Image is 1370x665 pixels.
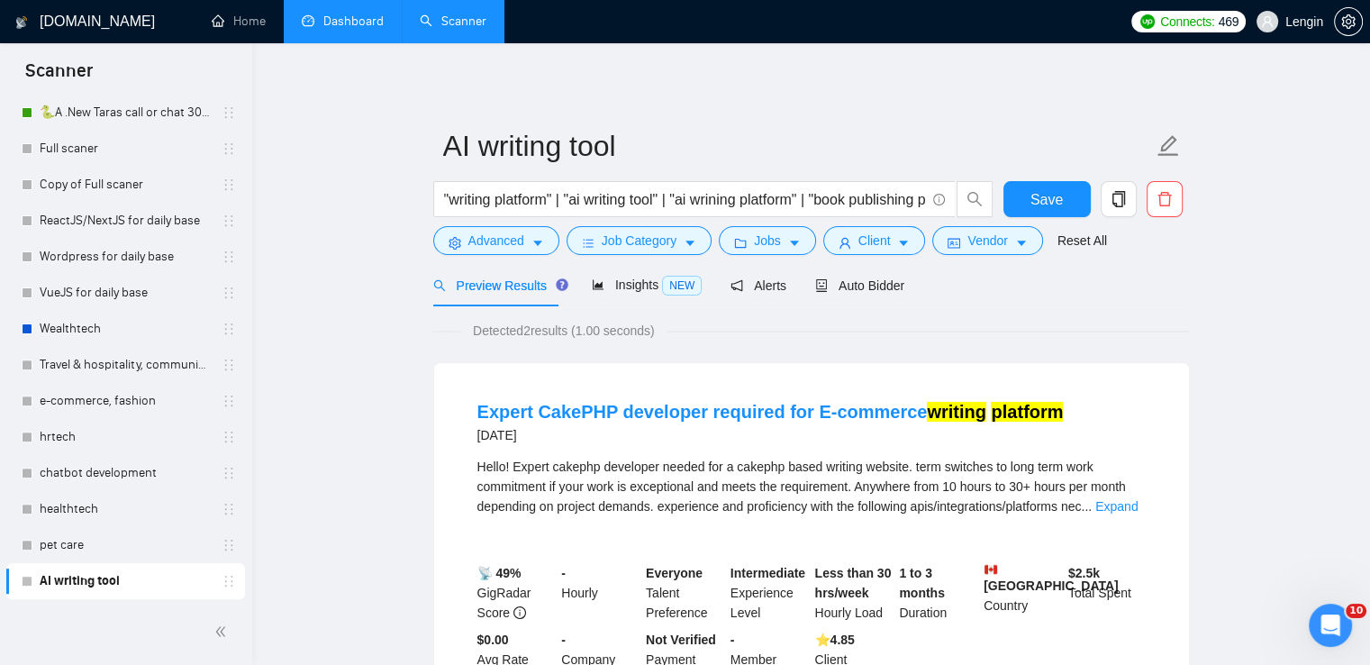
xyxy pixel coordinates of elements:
[222,538,236,552] span: holder
[460,321,667,341] span: Detected 2 results (1.00 seconds)
[214,623,232,641] span: double-left
[302,14,384,29] a: dashboardDashboard
[561,566,566,580] b: -
[477,402,1064,422] a: Expert CakePHP developer required for E-commercewriting platform
[927,402,986,422] mark: writing
[1068,566,1100,580] b: $ 2.5k
[730,278,786,293] span: Alerts
[222,178,236,192] span: holder
[815,279,828,292] span: robot
[991,402,1063,422] mark: platform
[40,563,211,599] a: AI writing tool
[980,563,1065,623] div: Country
[222,141,236,156] span: holder
[40,95,211,131] a: 🐍A .New Taras call or chat 30%view 0 reply 23/04
[40,203,211,239] a: ReactJS/NextJS for daily base
[222,502,236,516] span: holder
[468,231,524,251] span: Advanced
[40,347,211,383] a: Travel & hospitality, community & social networking, entertainment, event management
[11,58,107,96] span: Scanner
[984,563,1119,593] b: [GEOGRAPHIC_DATA]
[1065,563,1149,623] div: Total Spent
[646,633,716,647] b: Not Verified
[40,167,211,203] a: Copy of Full scaner
[554,277,570,293] div: Tooltip anchor
[222,574,236,588] span: holder
[957,191,992,207] span: search
[477,424,1064,446] div: [DATE]
[1101,181,1137,217] button: copy
[212,14,266,29] a: homeHome
[444,188,925,211] input: Search Freelance Jobs...
[1030,188,1063,211] span: Save
[1095,499,1138,514] a: Expand
[433,226,559,255] button: settingAdvancedcaret-down
[40,491,211,527] a: healthtech
[531,236,544,250] span: caret-down
[1081,499,1092,514] span: ...
[948,236,960,250] span: idcard
[734,236,747,250] span: folder
[40,131,211,167] a: Full scaner
[474,563,558,623] div: GigRadar Score
[730,633,735,647] b: -
[1335,14,1362,29] span: setting
[222,358,236,372] span: holder
[1015,236,1028,250] span: caret-down
[727,563,812,623] div: Experience Level
[1057,231,1107,251] a: Reset All
[40,455,211,491] a: chatbot development
[932,226,1042,255] button: idcardVendorcaret-down
[662,276,702,296] span: NEW
[592,278,702,292] span: Insights
[477,457,1146,516] div: Hello! Expert cakephp developer needed for a cakephp based writing website. term switches to long...
[1309,604,1352,647] iframe: Intercom live chat
[602,231,676,251] span: Job Category
[15,8,28,37] img: logo
[730,279,743,292] span: notification
[839,236,851,250] span: user
[477,566,522,580] b: 📡 49%
[1218,12,1238,32] span: 469
[815,566,892,600] b: Less than 30 hrs/week
[642,563,727,623] div: Talent Preference
[815,633,855,647] b: ⭐️ 4.85
[477,460,1126,514] span: Hello! Expert cakephp developer needed for a cakephp based writing website. term switches to long...
[1140,14,1155,29] img: upwork-logo.png
[967,231,1007,251] span: Vendor
[730,566,805,580] b: Intermediate
[561,633,566,647] b: -
[222,322,236,336] span: holder
[646,566,703,580] b: Everyone
[812,563,896,623] div: Hourly Load
[222,250,236,264] span: holder
[433,279,446,292] span: search
[567,226,712,255] button: barsJob Categorycaret-down
[899,566,945,600] b: 1 to 3 months
[433,278,563,293] span: Preview Results
[1102,191,1136,207] span: copy
[222,214,236,228] span: holder
[1157,134,1180,158] span: edit
[513,606,526,619] span: info-circle
[897,236,910,250] span: caret-down
[1003,181,1091,217] button: Save
[40,419,211,455] a: hrtech
[40,383,211,419] a: e-commerce, fashion
[222,466,236,480] span: holder
[823,226,926,255] button: userClientcaret-down
[1346,604,1366,618] span: 10
[222,105,236,120] span: holder
[957,181,993,217] button: search
[222,430,236,444] span: holder
[40,239,211,275] a: Wordpress for daily base
[443,123,1153,169] input: Scanner name...
[40,311,211,347] a: Wealthtech
[754,231,781,251] span: Jobs
[558,563,642,623] div: Hourly
[1261,15,1274,28] span: user
[1334,7,1363,36] button: setting
[40,527,211,563] a: pet care
[895,563,980,623] div: Duration
[815,278,904,293] span: Auto Bidder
